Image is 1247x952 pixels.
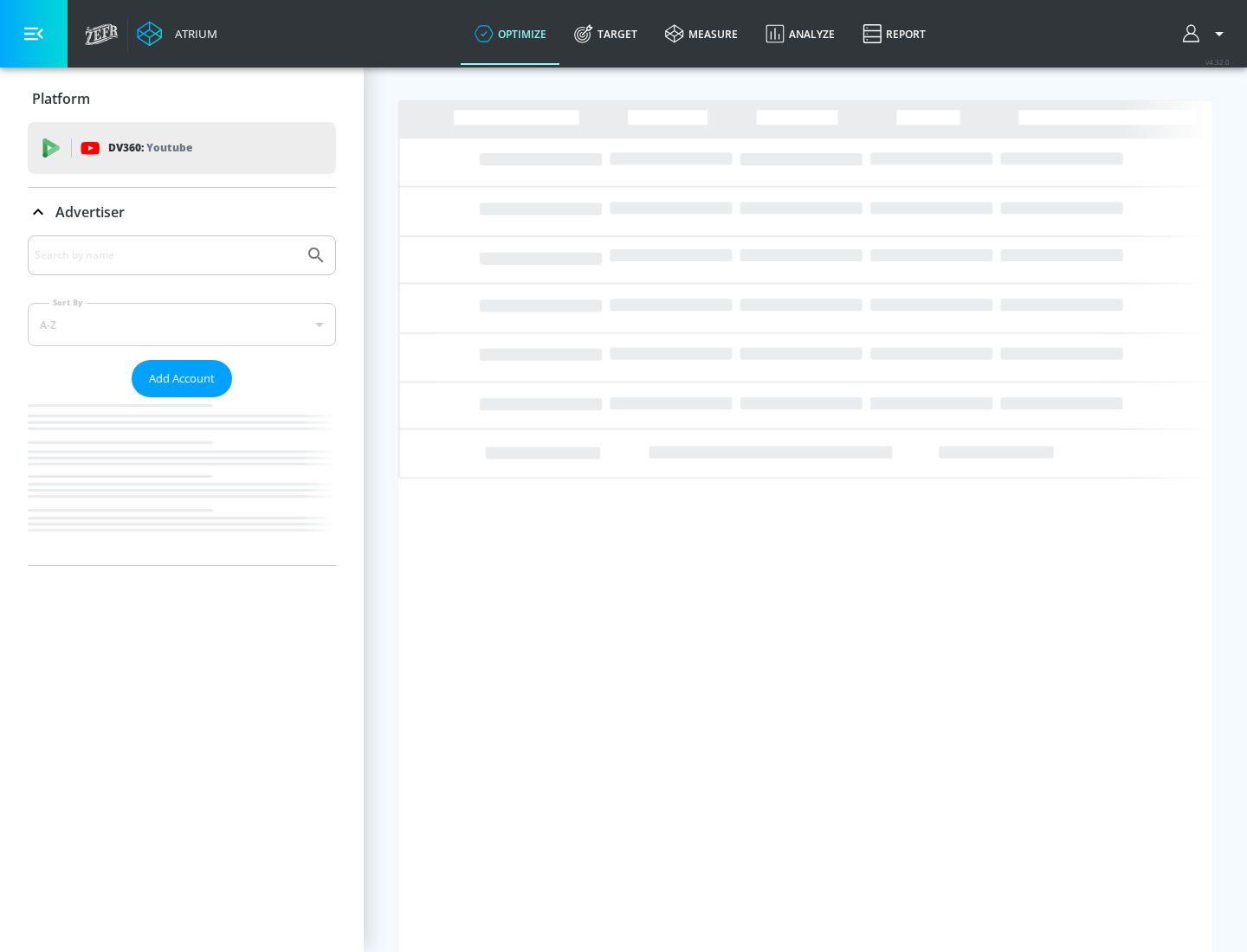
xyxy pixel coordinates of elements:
[108,138,192,158] p: DV360:
[849,3,940,65] a: Report
[55,203,125,222] p: Advertiser
[28,397,336,565] nav: list of Advertiser
[132,360,232,397] button: Add Account
[49,297,87,308] label: Sort By
[28,235,336,565] div: Advertiser
[560,3,651,65] a: Target
[28,122,336,174] div: DV360: Youtube
[28,188,336,236] div: Advertiser
[137,21,217,47] a: Atrium
[32,89,90,108] p: Platform
[149,369,215,389] span: Add Account
[35,244,297,267] input: Search by name
[146,138,192,157] p: Youtube
[168,26,217,42] div: Atrium
[752,3,849,65] a: Analyze
[28,303,336,346] div: A-Z
[28,74,336,123] div: Platform
[461,3,560,65] a: optimize
[651,3,752,65] a: measure
[1205,57,1230,67] span: v 4.32.0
